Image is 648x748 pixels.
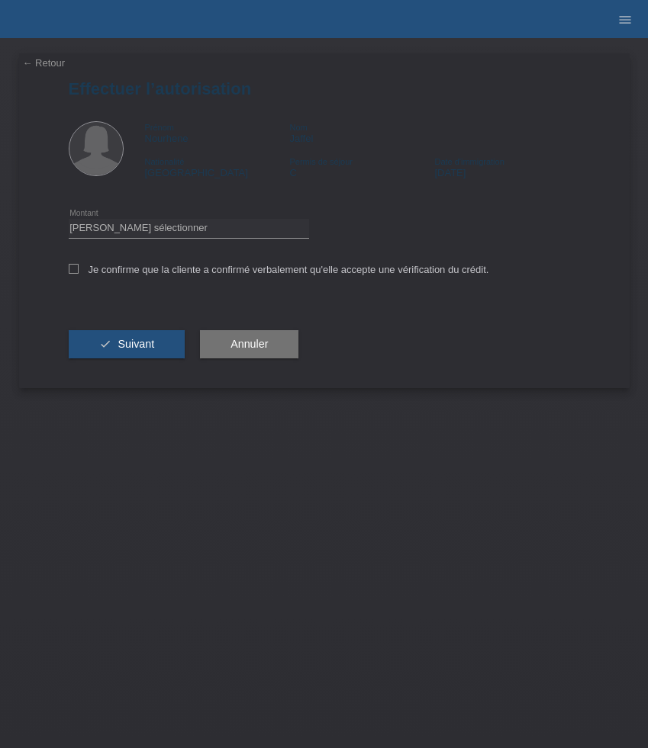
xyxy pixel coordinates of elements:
[99,338,111,350] i: check
[69,330,185,359] button: check Suivant
[610,14,640,24] a: menu
[617,12,633,27] i: menu
[145,121,290,144] div: Nourhene
[289,123,307,132] span: Nom
[118,338,154,350] span: Suivant
[434,157,504,166] span: Date d'immigration
[200,330,298,359] button: Annuler
[69,264,489,275] label: Je confirme que la cliente a confirmé verbalement qu'elle accepte une vérification du crédit.
[289,157,353,166] span: Permis de séjour
[434,156,579,178] div: [DATE]
[69,79,580,98] h1: Effectuer l’autorisation
[23,57,66,69] a: ← Retour
[145,156,290,178] div: [GEOGRAPHIC_DATA]
[231,338,268,350] span: Annuler
[145,157,185,166] span: Nationalité
[289,121,434,144] div: Jaffel
[289,156,434,178] div: C
[145,123,175,132] span: Prénom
